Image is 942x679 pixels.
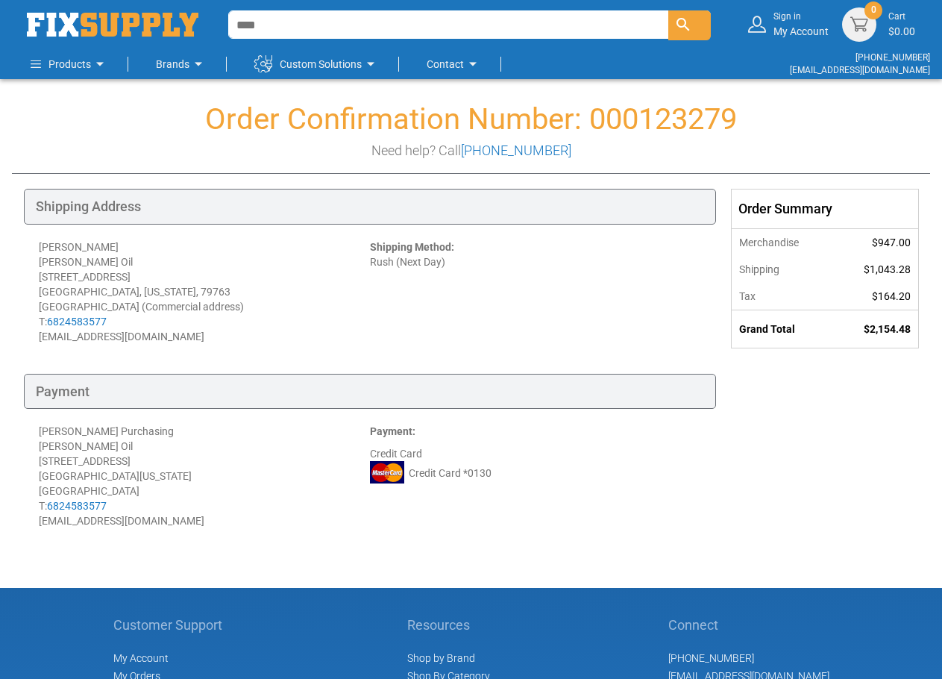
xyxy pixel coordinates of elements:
a: Contact [427,49,482,79]
a: [PHONE_NUMBER] [461,143,571,158]
strong: Payment: [370,425,415,437]
h5: Connect [668,618,829,633]
img: Fix Industrial Supply [27,13,198,37]
a: 6824583577 [47,500,107,512]
a: Brands [156,49,207,79]
h5: Resources [407,618,492,633]
a: [EMAIL_ADDRESS][DOMAIN_NAME] [790,65,930,75]
div: [PERSON_NAME] Purchasing [PERSON_NAME] Oil [STREET_ADDRESS] [GEOGRAPHIC_DATA][US_STATE] [GEOGRAPH... [39,424,370,528]
a: store logo [27,13,198,37]
span: $0.00 [888,25,915,37]
h1: Order Confirmation Number: 000123279 [12,103,930,136]
h3: Need help? Call [12,143,930,158]
a: 6824583577 [47,316,107,328]
a: Shop by Brand [407,652,475,664]
div: Credit Card [370,424,701,528]
img: MC [370,461,404,484]
small: Cart [888,10,915,23]
div: Order Summary [732,190,918,228]
span: $947.00 [872,237,911,248]
span: 0 [871,4,876,16]
th: Merchandise [732,228,834,256]
span: $164.20 [872,290,911,302]
a: Products [31,49,109,79]
strong: Grand Total [739,323,795,335]
span: Credit Card *0130 [409,466,492,481]
th: Tax [732,283,834,310]
a: Custom Solutions [254,49,380,79]
div: My Account [773,10,829,38]
span: $2,154.48 [864,323,911,335]
span: $1,043.28 [864,263,911,275]
a: [PHONE_NUMBER] [668,652,754,664]
small: Sign in [773,10,829,23]
h5: Customer Support [113,618,230,633]
span: My Account [113,652,169,664]
th: Shipping [732,256,834,283]
div: Shipping Address [24,189,716,225]
a: [PHONE_NUMBER] [855,52,930,63]
strong: Shipping Method: [370,241,454,253]
div: Payment [24,374,716,410]
div: Rush (Next Day) [370,240,701,344]
div: [PERSON_NAME] [PERSON_NAME] Oil [STREET_ADDRESS] [GEOGRAPHIC_DATA], [US_STATE], 79763 [GEOGRAPHIC... [39,240,370,344]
